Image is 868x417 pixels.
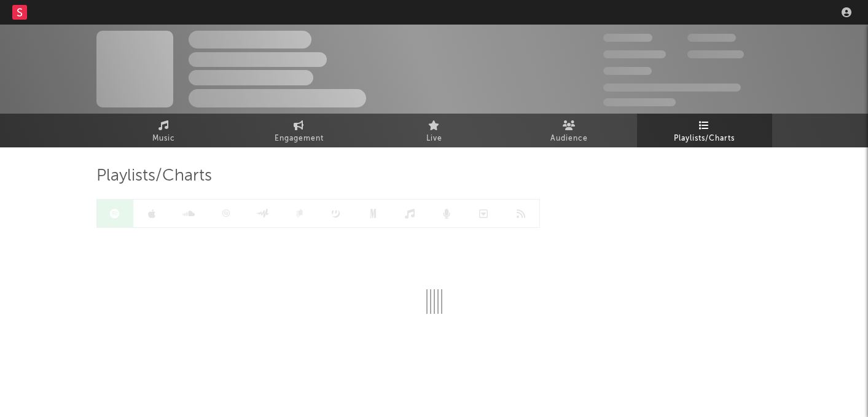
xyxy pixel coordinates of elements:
[687,50,744,58] span: 1,000,000
[603,98,676,106] span: Jump Score: 85.0
[152,131,175,146] span: Music
[96,114,232,147] a: Music
[603,50,666,58] span: 50,000,000
[550,131,588,146] span: Audience
[603,84,741,92] span: 50,000,000 Monthly Listeners
[275,131,324,146] span: Engagement
[96,169,212,184] span: Playlists/Charts
[232,114,367,147] a: Engagement
[637,114,772,147] a: Playlists/Charts
[674,131,735,146] span: Playlists/Charts
[502,114,637,147] a: Audience
[603,67,652,75] span: 100,000
[367,114,502,147] a: Live
[426,131,442,146] span: Live
[687,34,736,42] span: 100,000
[603,34,652,42] span: 300,000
